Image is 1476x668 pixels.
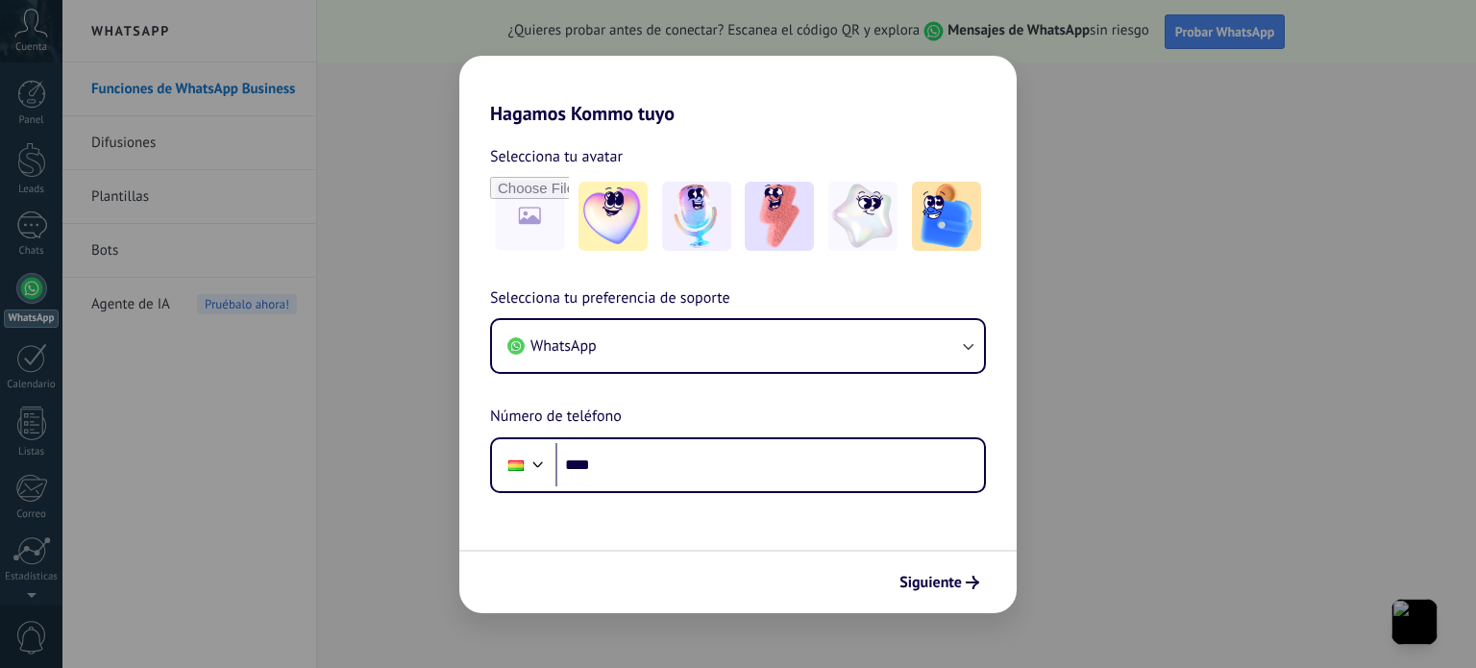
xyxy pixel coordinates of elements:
span: Siguiente [899,576,962,589]
button: WhatsApp [492,320,984,372]
img: -2.jpeg [662,182,731,251]
img: -1.jpeg [578,182,648,251]
span: Número de teléfono [490,405,622,430]
span: Selecciona tu avatar [490,144,623,169]
img: -4.jpeg [828,182,898,251]
span: Selecciona tu preferencia de soporte [490,286,730,311]
img: -5.jpeg [912,182,981,251]
span: WhatsApp [530,336,597,356]
button: Siguiente [891,566,988,599]
div: Bolivia: + 591 [498,445,534,485]
img: -3.jpeg [745,182,814,251]
h2: Hagamos Kommo tuyo [459,56,1017,125]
